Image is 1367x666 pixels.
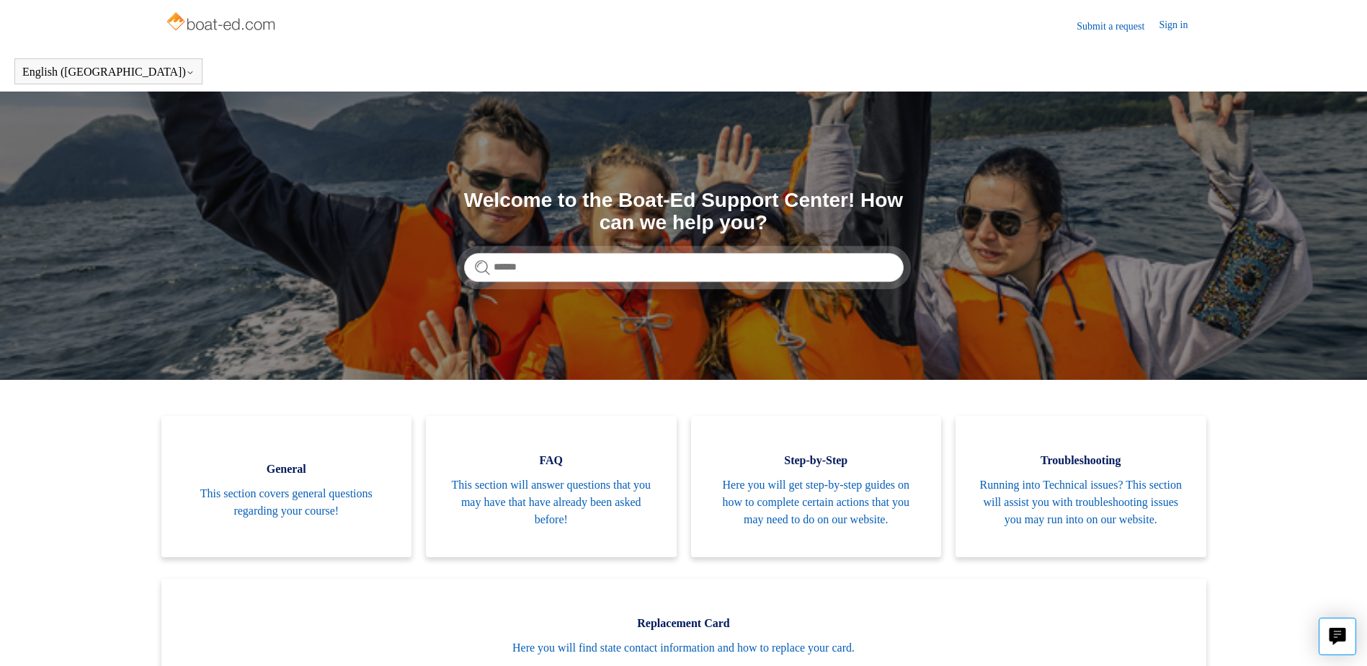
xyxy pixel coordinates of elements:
[1319,618,1356,655] button: Live chat
[183,461,391,478] span: General
[464,253,904,282] input: Search
[977,452,1185,469] span: Troubleshooting
[22,66,195,79] button: English ([GEOGRAPHIC_DATA])
[977,476,1185,528] span: Running into Technical issues? This section will assist you with troubleshooting issues you may r...
[1077,19,1159,34] a: Submit a request
[183,615,1185,632] span: Replacement Card
[447,452,655,469] span: FAQ
[956,416,1206,557] a: Troubleshooting Running into Technical issues? This section will assist you with troubleshooting ...
[161,416,412,557] a: General This section covers general questions regarding your course!
[183,485,391,520] span: This section covers general questions regarding your course!
[464,190,904,234] h1: Welcome to the Boat-Ed Support Center! How can we help you?
[447,476,655,528] span: This section will answer questions that you may have that have already been asked before!
[183,639,1185,657] span: Here you will find state contact information and how to replace your card.
[1159,17,1202,35] a: Sign in
[691,416,942,557] a: Step-by-Step Here you will get step-by-step guides on how to complete certain actions that you ma...
[165,9,280,37] img: Boat-Ed Help Center home page
[713,476,920,528] span: Here you will get step-by-step guides on how to complete certain actions that you may need to do ...
[426,416,677,557] a: FAQ This section will answer questions that you may have that have already been asked before!
[713,452,920,469] span: Step-by-Step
